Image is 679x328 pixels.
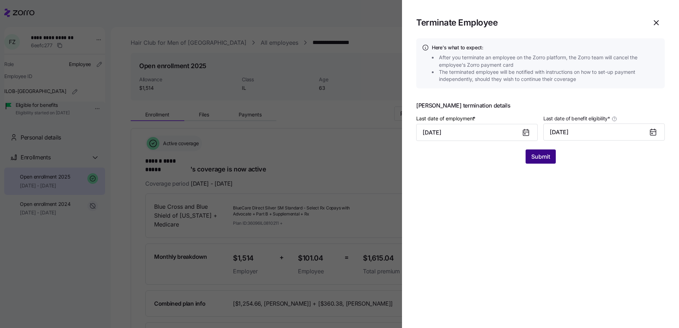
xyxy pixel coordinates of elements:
[531,152,550,161] span: Submit
[416,17,642,28] h1: Terminate Employee
[543,124,665,141] button: [DATE]
[526,149,556,164] button: Submit
[416,103,665,108] span: [PERSON_NAME] termination details
[432,44,659,51] h4: Here's what to expect:
[439,69,661,83] span: The terminated employee will be notified with instructions on how to set-up payment independently...
[439,54,661,69] span: After you terminate an employee on the Zorro platform, the Zorro team will cancel the employee's ...
[543,115,610,122] span: Last date of benefit eligibility *
[416,124,538,141] input: MM/DD/YYYY
[416,115,477,122] label: Last date of employment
